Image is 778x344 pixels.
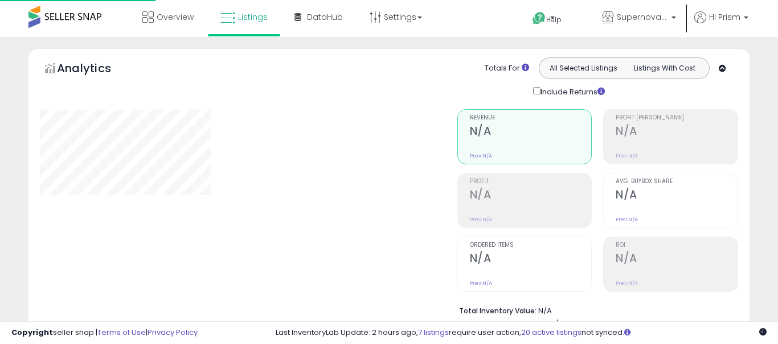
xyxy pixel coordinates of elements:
span: Ordered Items [470,242,592,248]
strong: Copyright [11,327,53,338]
span: Revenue [470,115,592,121]
i: Click here to read more about un-synced listings. [624,329,630,336]
a: Help [523,3,584,37]
small: Prev: N/A [616,152,638,159]
span: Supernova Co. [617,11,668,23]
span: Profit [PERSON_NAME] [616,115,738,121]
h2: N/A [470,125,592,140]
a: Hi Prism [694,11,748,37]
span: Avg. Buybox Share [616,179,738,185]
h2: N/A [616,188,738,204]
div: seller snap | | [11,328,198,338]
a: Privacy Policy [148,327,198,338]
button: All Selected Listings [542,61,624,76]
a: Terms of Use [97,327,146,338]
span: Hi Prism [709,11,740,23]
span: Help [546,15,562,24]
div: Include Returns [525,85,619,98]
a: 20 active listings [521,327,582,338]
span: Profit [470,179,592,185]
b: Total Inventory Value: [459,306,537,316]
small: Prev: N/A [616,280,638,287]
h2: N/A [616,125,738,140]
div: Last InventoryLab Update: 2 hours ago, require user action, not synced. [276,328,767,338]
span: Listings [238,11,268,23]
small: Prev: N/A [470,280,492,287]
div: Totals For [485,63,529,74]
small: Prev: N/A [470,216,492,223]
h2: N/A [470,252,592,267]
b: Short Term Storage Fees: [459,319,548,329]
a: 7 listings [418,327,449,338]
h5: Analytics [57,60,133,79]
small: Prev: N/A [470,152,492,159]
span: Overview [157,11,194,23]
small: Prev: N/A [616,216,638,223]
i: Get Help [532,11,546,26]
span: N/A [550,318,563,329]
h2: N/A [470,188,592,204]
span: DataHub [307,11,343,23]
h2: N/A [616,252,738,267]
button: Listings With Cost [624,61,706,76]
li: N/A [459,303,730,317]
span: ROI [616,242,738,248]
